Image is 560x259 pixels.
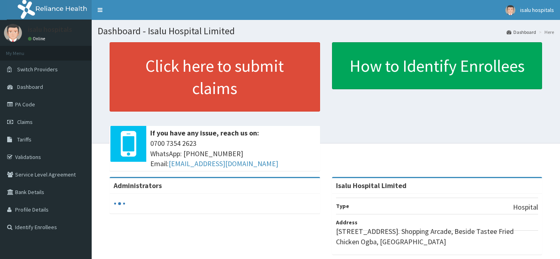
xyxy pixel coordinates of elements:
span: Claims [17,118,33,126]
span: 0700 7354 2623 WhatsApp: [PHONE_NUMBER] Email: [150,138,316,169]
p: [STREET_ADDRESS]. Shopping Arcade, Beside Tastee Fried Chicken Ogba, [GEOGRAPHIC_DATA] [336,226,538,247]
p: Hospital [513,202,538,212]
a: How to Identify Enrollees [332,42,542,89]
span: Dashboard [17,83,43,90]
h1: Dashboard - Isalu Hospital Limited [98,26,554,36]
span: Switch Providers [17,66,58,73]
b: If you have any issue, reach us on: [150,128,259,137]
b: Address [336,219,358,226]
svg: audio-loading [114,198,126,210]
span: isalu hospitals [520,6,554,14]
img: User Image [505,5,515,15]
p: isalu hospitals [28,26,72,33]
img: User Image [4,24,22,42]
span: Tariffs [17,136,31,143]
a: Click here to submit claims [110,42,320,112]
b: Administrators [114,181,162,190]
a: Dashboard [507,29,536,35]
a: [EMAIL_ADDRESS][DOMAIN_NAME] [169,159,278,168]
strong: Isalu Hospital Limited [336,181,407,190]
b: Type [336,202,349,210]
li: Here [537,29,554,35]
a: Online [28,36,47,41]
